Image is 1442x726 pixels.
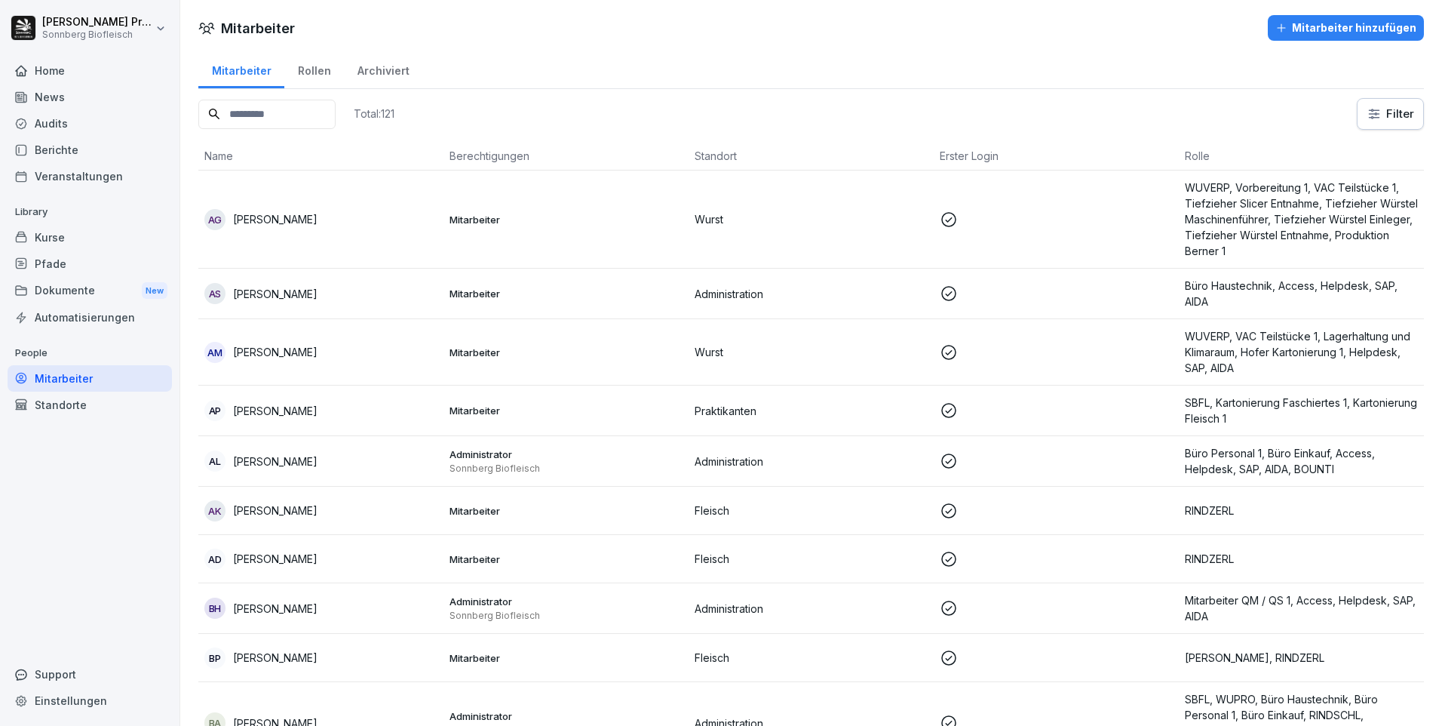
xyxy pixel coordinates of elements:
[1185,650,1418,666] p: [PERSON_NAME], RINDZERL
[142,282,167,300] div: New
[233,211,318,227] p: [PERSON_NAME]
[443,142,689,171] th: Berechtigungen
[695,601,928,617] p: Administration
[8,110,172,137] a: Audits
[1185,592,1418,624] p: Mitarbeiter QM / QS 1, Access, Helpdesk, SAP, AIDA
[204,451,226,472] div: AL
[233,503,318,518] p: [PERSON_NAME]
[233,551,318,567] p: [PERSON_NAME]
[1367,106,1414,122] div: Filter
[1185,180,1418,259] p: WUVERP, Vorbereitung 1, VAC Teilstücke 1, Tiefzieher Slicer Entnahme, Tiefzieher Würstel Maschine...
[344,50,422,88] a: Archiviert
[1185,328,1418,376] p: WUVERP, VAC Teilstücke 1, Lagerhaltung und Klimaraum, Hofer Kartonierung 1, Helpdesk, SAP, AIDA
[233,403,318,419] p: [PERSON_NAME]
[204,342,226,363] div: AM
[1185,503,1418,518] p: RINDZERL
[233,454,318,469] p: [PERSON_NAME]
[695,503,928,518] p: Fleisch
[198,50,284,88] a: Mitarbeiter
[8,224,172,251] a: Kurse
[204,598,226,619] div: BH
[695,650,928,666] p: Fleisch
[221,18,295,38] h1: Mitarbeiter
[204,648,226,669] div: BP
[8,277,172,305] div: Dokumente
[8,277,172,305] a: DokumenteNew
[1268,15,1424,41] button: Mitarbeiter hinzufügen
[42,29,152,40] p: Sonnberg Biofleisch
[695,344,928,360] p: Wurst
[1275,20,1416,36] div: Mitarbeiter hinzufügen
[1358,99,1423,129] button: Filter
[449,651,683,665] p: Mitarbeiter
[8,137,172,163] a: Berichte
[1185,445,1418,477] p: Büro Personal 1, Büro Einkauf, Access, Helpdesk, SAP, AIDA, BOUNTI
[449,504,683,518] p: Mitarbeiter
[695,454,928,469] p: Administration
[449,463,683,475] p: Sonnberg Biofleisch
[204,209,226,230] div: AG
[204,400,226,421] div: AP
[1185,278,1418,309] p: Büro Haustechnik, Access, Helpdesk, SAP, AIDA
[8,392,172,418] a: Standorte
[233,650,318,666] p: [PERSON_NAME]
[449,213,683,226] p: Mitarbeiter
[354,106,394,121] p: Total: 121
[8,200,172,224] p: Library
[695,403,928,419] p: Praktikanten
[1185,395,1418,426] p: SBFL, Kartonierung Faschiertes 1, Kartonierung Fleisch 1
[8,365,172,392] a: Mitarbeiter
[695,551,928,567] p: Fleisch
[934,142,1179,171] th: Erster Login
[233,286,318,302] p: [PERSON_NAME]
[449,404,683,417] p: Mitarbeiter
[233,344,318,360] p: [PERSON_NAME]
[8,163,172,189] a: Veranstaltungen
[8,84,172,110] a: News
[449,552,683,566] p: Mitarbeiter
[695,211,928,227] p: Wurst
[8,661,172,688] div: Support
[284,50,344,88] a: Rollen
[198,142,443,171] th: Name
[204,549,226,570] div: AD
[8,57,172,84] a: Home
[449,709,683,723] p: Administrator
[1179,142,1424,171] th: Rolle
[42,16,152,29] p: [PERSON_NAME] Preßlauer
[449,346,683,359] p: Mitarbeiter
[8,688,172,714] a: Einstellungen
[204,283,226,304] div: AS
[695,286,928,302] p: Administration
[1185,551,1418,567] p: RINDZERL
[449,448,683,461] p: Administrator
[8,251,172,277] a: Pfade
[8,341,172,365] p: People
[449,610,683,622] p: Sonnberg Biofleisch
[233,601,318,617] p: [PERSON_NAME]
[449,287,683,300] p: Mitarbeiter
[449,595,683,608] p: Administrator
[689,142,934,171] th: Standort
[204,500,226,521] div: AK
[8,304,172,331] a: Automatisierungen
